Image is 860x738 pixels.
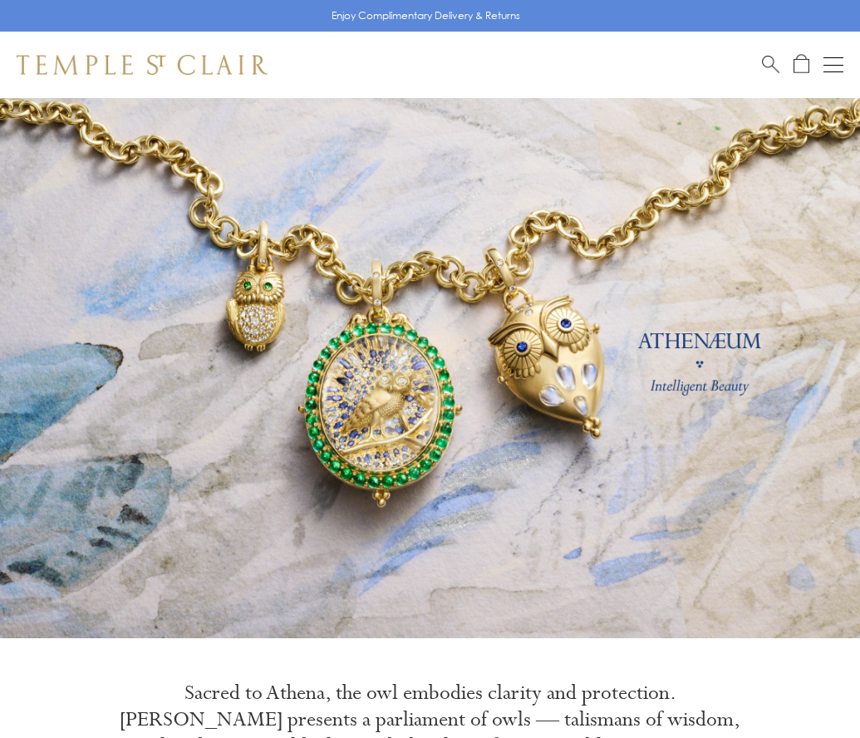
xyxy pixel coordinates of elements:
a: Search [762,54,779,75]
img: Temple St. Clair [17,55,268,75]
a: Open Shopping Bag [794,54,809,75]
button: Open navigation [823,55,843,75]
p: Enjoy Complimentary Delivery & Returns [332,7,520,24]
